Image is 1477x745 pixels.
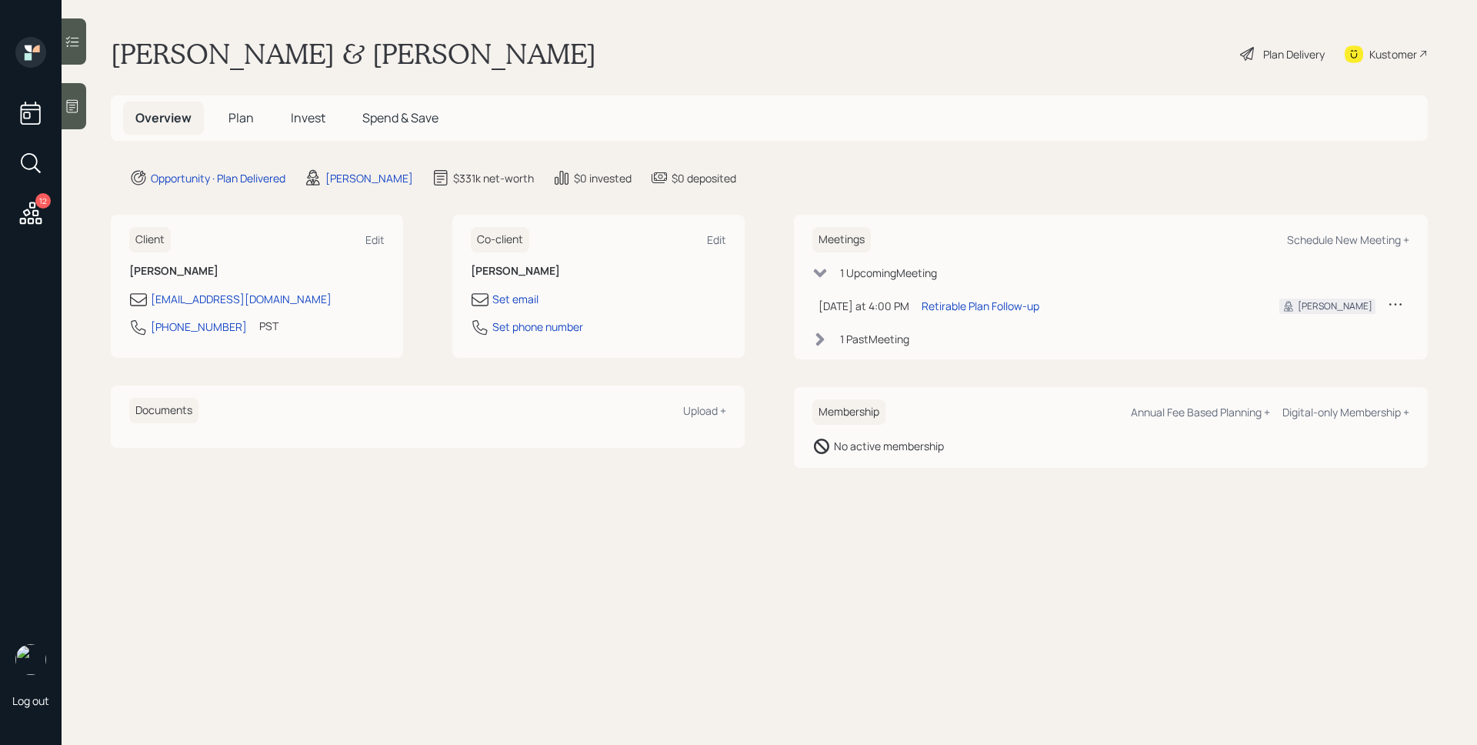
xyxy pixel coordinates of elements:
[1131,405,1270,419] div: Annual Fee Based Planning +
[840,265,937,281] div: 1 Upcoming Meeting
[111,37,596,71] h1: [PERSON_NAME] & [PERSON_NAME]
[672,170,736,186] div: $0 deposited
[362,109,438,126] span: Spend & Save
[291,109,325,126] span: Invest
[1263,46,1325,62] div: Plan Delivery
[453,170,534,186] div: $331k net-worth
[812,227,871,252] h6: Meetings
[129,265,385,278] h6: [PERSON_NAME]
[228,109,254,126] span: Plan
[151,319,247,335] div: [PHONE_NUMBER]
[819,298,909,314] div: [DATE] at 4:00 PM
[15,644,46,675] img: james-distasi-headshot.png
[574,170,632,186] div: $0 invested
[1298,299,1372,313] div: [PERSON_NAME]
[135,109,192,126] span: Overview
[707,232,726,247] div: Edit
[834,438,944,454] div: No active membership
[1282,405,1409,419] div: Digital-only Membership +
[922,298,1039,314] div: Retirable Plan Follow-up
[151,170,285,186] div: Opportunity · Plan Delivered
[12,693,49,708] div: Log out
[1369,46,1417,62] div: Kustomer
[471,227,529,252] h6: Co-client
[1287,232,1409,247] div: Schedule New Meeting +
[471,265,726,278] h6: [PERSON_NAME]
[492,319,583,335] div: Set phone number
[365,232,385,247] div: Edit
[129,227,171,252] h6: Client
[259,318,278,334] div: PST
[325,170,413,186] div: [PERSON_NAME]
[35,193,51,209] div: 12
[151,291,332,307] div: [EMAIL_ADDRESS][DOMAIN_NAME]
[683,403,726,418] div: Upload +
[492,291,538,307] div: Set email
[840,331,909,347] div: 1 Past Meeting
[129,398,198,423] h6: Documents
[812,399,885,425] h6: Membership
